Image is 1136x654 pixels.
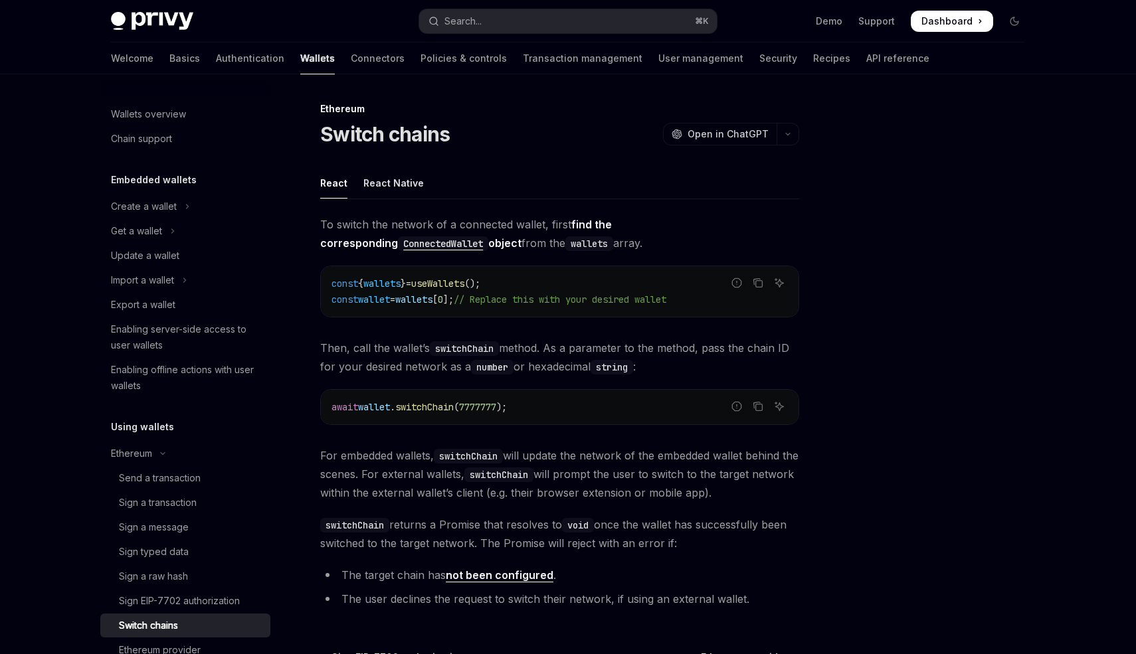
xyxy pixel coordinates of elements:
[320,590,799,608] li: The user declines the request to switch their network, if using an external wallet.
[100,564,270,588] a: Sign a raw hash
[111,419,174,435] h5: Using wallets
[395,293,432,305] span: wallets
[398,236,488,251] code: ConnectedWallet
[119,617,178,633] div: Switch chains
[100,589,270,613] a: Sign EIP-7702 authorization
[358,278,363,289] span: {
[471,360,514,374] code: number
[464,278,480,289] span: ();
[100,317,270,357] a: Enabling server-side access to user wallets
[911,11,993,32] a: Dashboard
[434,449,503,463] code: switchChain
[421,42,507,74] a: Policies & controls
[111,42,153,74] a: Welcome
[111,12,193,31] img: dark logo
[320,167,347,199] div: React
[406,278,411,289] span: =
[119,470,201,486] div: Send a transaction
[111,172,197,188] h5: Embedded wallets
[331,278,358,289] span: const
[446,568,553,582] a: not been configured
[363,167,424,199] div: React Native
[111,362,262,394] div: Enabling offline actions with user wallets
[395,401,454,413] span: switchChain
[351,42,405,74] a: Connectors
[111,272,174,288] div: Import a wallet
[119,544,189,560] div: Sign typed data
[419,9,717,33] button: Open search
[771,398,788,415] button: Ask AI
[358,401,390,413] span: wallet
[390,401,395,413] span: .
[591,360,633,374] code: string
[100,293,270,317] a: Export a wallet
[320,515,799,552] span: returns a Promise that resolves to once the wallet has successfully been switched to the target n...
[300,42,335,74] a: Wallets
[100,466,270,490] a: Send a transaction
[100,219,270,243] button: Toggle Get a wallet section
[816,15,842,28] a: Demo
[111,321,262,353] div: Enabling server-side access to user wallets
[119,568,188,584] div: Sign a raw hash
[1004,11,1025,32] button: Toggle dark mode
[216,42,284,74] a: Authentication
[320,566,799,584] li: The target chain has .
[100,540,270,564] a: Sign typed data
[320,215,799,252] span: To switch the network of a connected wallet, first from the array.
[331,293,358,305] span: const
[119,519,189,535] div: Sign a message
[658,42,743,74] a: User management
[111,297,175,313] div: Export a wallet
[100,268,270,292] button: Toggle Import a wallet section
[320,218,612,250] a: find the correspondingConnectedWalletobject
[728,274,745,291] button: Report incorrect code
[454,401,459,413] span: (
[454,293,666,305] span: // Replace this with your desired wallet
[443,293,454,305] span: ];
[401,278,406,289] span: }
[100,515,270,539] a: Sign a message
[111,248,179,264] div: Update a wallet
[358,293,390,305] span: wallet
[111,199,177,214] div: Create a wallet
[749,398,767,415] button: Copy the contents from the code block
[111,446,152,461] div: Ethereum
[111,106,186,122] div: Wallets overview
[411,278,464,289] span: useWallets
[866,42,929,74] a: API reference
[496,401,507,413] span: );
[759,42,797,74] a: Security
[320,102,799,116] div: Ethereum
[728,398,745,415] button: Report incorrect code
[390,293,395,305] span: =
[464,467,533,482] code: switchChain
[100,127,270,151] a: Chain support
[858,15,895,28] a: Support
[111,223,162,239] div: Get a wallet
[444,13,482,29] div: Search...
[688,127,769,141] span: Open in ChatGPT
[813,42,850,74] a: Recipes
[695,16,709,27] span: ⌘ K
[749,274,767,291] button: Copy the contents from the code block
[100,613,270,637] a: Switch chains
[169,42,200,74] a: Basics
[562,518,594,532] code: void
[119,495,197,511] div: Sign a transaction
[320,339,799,376] span: Then, call the wallet’s method. As a parameter to the method, pass the chain ID for your desired ...
[363,278,401,289] span: wallets
[100,195,270,218] button: Toggle Create a wallet section
[100,358,270,398] a: Enabling offline actions with user wallets
[111,131,172,147] div: Chain support
[100,244,270,268] a: Update a wallet
[438,293,443,305] span: 0
[430,341,499,356] code: switchChain
[523,42,642,74] a: Transaction management
[921,15,973,28] span: Dashboard
[119,593,240,609] div: Sign EIP-7702 authorization
[320,122,450,146] h1: Switch chains
[320,518,389,532] code: switchChain
[771,274,788,291] button: Ask AI
[320,446,799,502] span: For embedded wallets, will update the network of the embedded wallet behind the scenes. For exter...
[663,123,777,145] button: Open in ChatGPT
